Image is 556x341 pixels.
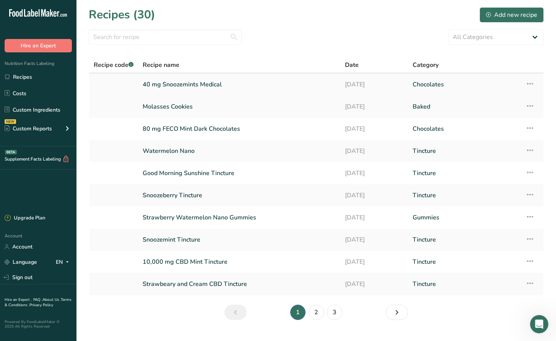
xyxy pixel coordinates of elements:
[386,305,408,320] a: Next page
[413,276,516,292] a: Tincture
[143,143,336,159] a: Watermelon Nano
[413,232,516,248] a: Tincture
[530,315,548,333] iframe: Intercom live chat
[413,60,439,70] span: Category
[56,258,72,267] div: EN
[224,305,247,320] a: Previous page
[486,10,537,19] div: Add new recipe
[5,125,52,133] div: Custom Reports
[5,297,72,308] a: Terms & Conditions .
[143,254,336,270] a: 10,000 mg CBD Mint Tincture
[413,187,516,203] a: Tincture
[345,121,403,137] a: [DATE]
[5,320,72,329] div: Powered By FoodLabelMaker © 2025 All Rights Reserved
[143,209,336,226] a: Strawberry Watermelon Nano Gummies
[413,143,516,159] a: Tincture
[413,121,516,137] a: Chocolates
[89,29,242,45] input: Search for recipe
[89,6,155,23] h1: Recipes (30)
[143,99,336,115] a: Molasses Cookies
[94,61,133,69] span: Recipe code
[345,254,403,270] a: [DATE]
[5,150,17,154] div: BETA
[143,232,336,248] a: Snoozemint Tincture
[345,99,403,115] a: [DATE]
[5,255,37,269] a: Language
[143,165,336,181] a: Good Morning Sunshine Tincture
[5,119,16,124] div: NEW
[29,302,53,308] a: Privacy Policy
[345,187,403,203] a: [DATE]
[413,165,516,181] a: Tincture
[345,165,403,181] a: [DATE]
[143,187,336,203] a: Snoozeberry Tincture
[5,297,32,302] a: Hire an Expert .
[5,214,45,222] div: Upgrade Plan
[345,209,403,226] a: [DATE]
[413,99,516,115] a: Baked
[33,297,42,302] a: FAQ .
[5,39,72,52] button: Hire an Expert
[143,60,179,70] span: Recipe name
[345,143,403,159] a: [DATE]
[413,76,516,93] a: Chocolates
[345,76,403,93] a: [DATE]
[42,297,61,302] a: About Us .
[143,121,336,137] a: 80 mg FECO Mint Dark Chocolates
[143,76,336,93] a: 40 mg Snoozemints Medical
[345,276,403,292] a: [DATE]
[413,254,516,270] a: Tincture
[143,276,336,292] a: Strawbeary and Cream CBD Tincture
[327,305,342,320] a: Page 3.
[345,60,359,70] span: Date
[309,305,324,320] a: Page 2.
[413,209,516,226] a: Gummies
[345,232,403,248] a: [DATE]
[480,7,544,23] button: Add new recipe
